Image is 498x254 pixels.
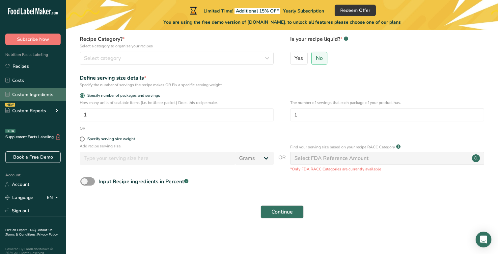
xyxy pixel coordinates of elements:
div: Open Intercom Messenger [476,232,491,247]
div: BETA [5,129,15,133]
button: Redeem Offer [335,5,376,16]
span: No [316,55,323,62]
p: How many units of sealable items (i.e. bottle or packet) Does this recipe make. [80,100,274,106]
button: Continue [261,205,304,218]
div: Input Recipe ingredients in Percent [98,178,188,186]
div: NEW [5,103,15,107]
input: Type your serving size here [80,152,235,165]
a: FAQ . [30,228,38,232]
span: Subscribe Now [17,36,49,43]
span: OR [278,154,286,172]
span: Continue [271,208,293,216]
span: Specify number of packages and servings [85,93,160,98]
a: About Us . [5,228,52,237]
a: Language [5,192,33,203]
label: Is your recipe liquid? [290,35,484,49]
div: Custom Reports [5,107,46,114]
div: Define serving size details [80,74,274,82]
div: Select FDA Reference Amount [294,154,369,162]
p: The number of servings that each package of your product has. [290,100,484,106]
button: Subscribe Now [5,34,61,45]
a: Book a Free Demo [5,151,61,163]
span: Yearly Subscription [283,8,324,14]
p: Add recipe serving size. [80,143,274,149]
div: Specify serving size weight [87,137,135,141]
p: *Only FDA RACC Categories are currently available [290,166,484,172]
div: Limited Time! [188,7,324,14]
span: Yes [294,55,303,62]
div: Specify the number of servings the recipe makes OR Fix a specific serving weight [80,82,274,88]
label: Recipe Category? [80,35,274,49]
span: You are using the free demo version of [DOMAIN_NAME], to unlock all features please choose one of... [163,19,401,26]
span: plans [389,19,401,25]
p: Select a category to organize your recipes [80,43,274,49]
span: Select category [84,54,121,62]
a: Terms & Conditions . [6,232,37,237]
p: Find your serving size based on your recipe RACC Category [290,144,395,150]
div: OR [80,125,85,131]
button: Select category [80,52,274,65]
div: EN [47,194,61,202]
a: Privacy Policy [37,232,58,237]
span: Additional 15% OFF [235,8,280,14]
a: Hire an Expert . [5,228,29,232]
span: Redeem Offer [340,7,370,14]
